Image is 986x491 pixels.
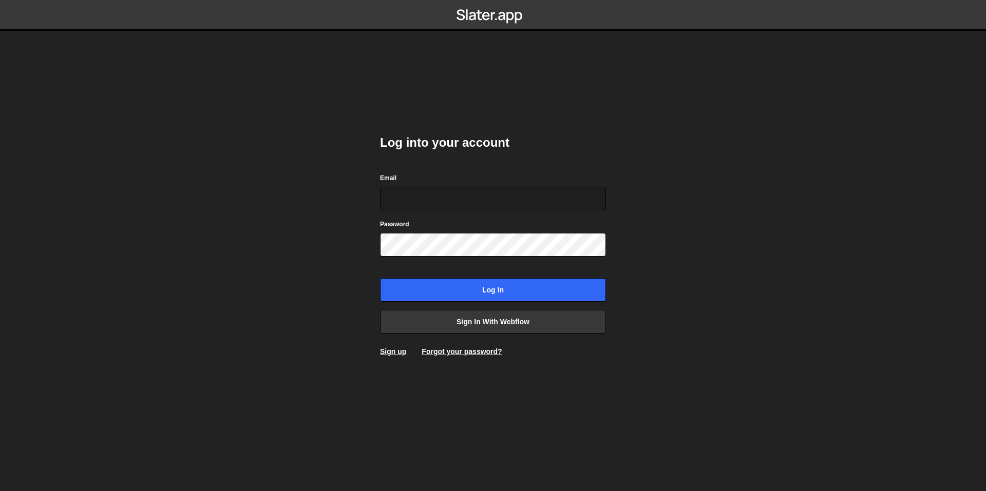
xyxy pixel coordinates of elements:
[380,310,606,333] a: Sign in with Webflow
[380,278,606,302] input: Log in
[380,347,406,356] a: Sign up
[380,134,606,151] h2: Log into your account
[380,173,396,183] label: Email
[422,347,502,356] a: Forgot your password?
[380,219,409,229] label: Password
